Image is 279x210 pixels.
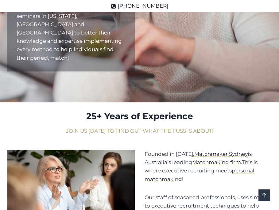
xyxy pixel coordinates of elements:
[118,2,168,10] span: [PHONE_NUMBER]
[192,159,241,165] a: Matchmaking firm
[145,150,272,184] p: Founded in [DATE], is Australia’s leading This is where executive recruiting meets
[145,168,254,182] a: personal matchmaking!
[241,159,242,165] mark: .
[258,189,270,201] a: Scroll to top
[7,110,272,123] h2: 25+ Years of Experience
[7,127,272,135] p: JOIN US [DATE] TO FIND OUT WHAT THE FUSS IS ABOUT!
[111,2,168,10] a: [PHONE_NUMBER]
[194,151,248,157] a: Matchmaker Sydney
